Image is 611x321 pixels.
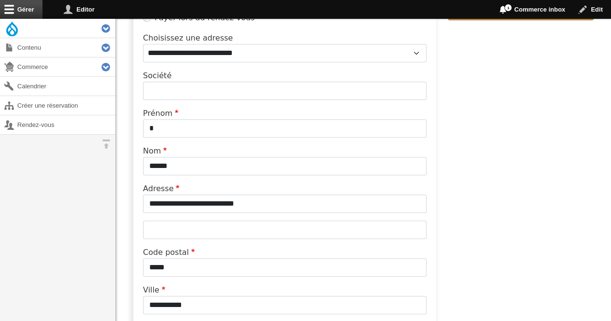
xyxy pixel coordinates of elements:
label: Prénom [143,108,181,119]
label: Adresse [143,183,182,195]
label: Ville [143,284,167,296]
label: Société [143,70,171,82]
label: Nom [143,145,169,157]
label: Choisissez une adresse [143,32,233,44]
button: Orientation horizontale [97,135,115,154]
label: Code postal [143,247,197,258]
span: 1 [504,4,512,12]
